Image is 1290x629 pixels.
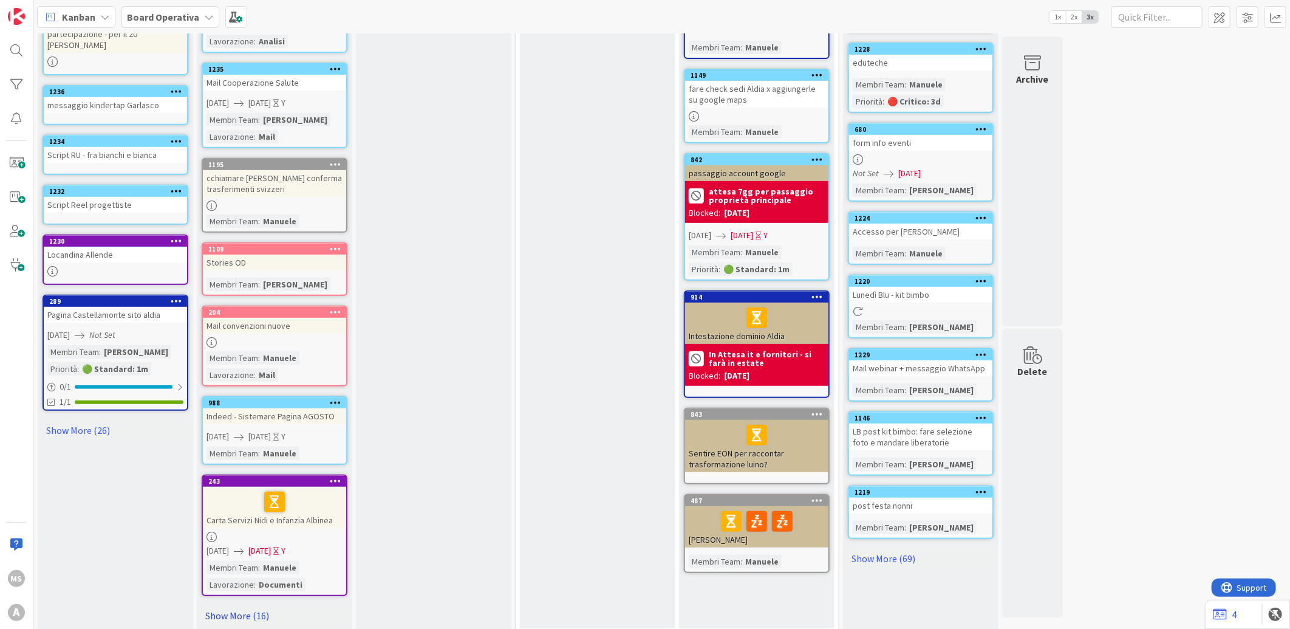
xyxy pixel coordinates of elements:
div: 1234Script RU - fra bianchi e bianca [44,136,187,163]
div: Membri Team [206,215,258,228]
div: 1230 [44,236,187,247]
span: : [882,95,884,108]
span: : [99,345,101,359]
div: Pagina Castellamonte sito aldia [44,307,187,323]
div: Y [281,545,285,557]
div: [PERSON_NAME] [906,458,977,471]
span: 1x [1049,11,1066,23]
div: Manuele [742,555,782,568]
span: : [254,130,256,143]
div: 0/1 [44,379,187,394]
div: 487 [685,495,828,506]
b: attesa 7gg per passaggio proprietà principale [709,187,825,204]
div: 680 [849,124,992,135]
div: 1228 [855,45,992,53]
b: In Attesa it e fornitori - si farà in estate [709,350,825,367]
span: : [904,184,906,197]
div: 1146LB post kit bimbo: fare selezione foto e mandare liberatorie [849,413,992,450]
div: messaggio kindertap Garlasco [44,97,187,113]
div: Script RU - fra bianchi e bianca [44,147,187,163]
div: 842passaggio account google [685,154,828,181]
div: 988 [203,397,346,408]
div: form info eventi [849,135,992,151]
div: 1220Lunedì Blu - kit bimbo [849,276,992,303]
span: [DATE] [689,229,711,242]
div: [PERSON_NAME] [906,320,977,334]
div: 988 [208,399,346,407]
div: 1236 [44,86,187,97]
div: Y [281,430,285,443]
span: : [258,278,260,291]
b: Board Operativa [127,11,199,23]
span: : [904,320,906,334]
div: Membri Team [206,278,258,291]
div: Y [763,229,768,242]
span: : [904,458,906,471]
i: Not Set [89,329,115,340]
div: Lavorazione [206,368,254,382]
div: Manuele [742,246,782,259]
div: 243 [208,477,346,486]
div: Carta Servizi Nidi e Infanzia Albinea [203,487,346,528]
div: 1219 [855,488,992,497]
div: [PERSON_NAME] [260,113,330,126]
span: : [740,246,742,259]
span: [DATE] [47,329,70,342]
div: 914 [685,292,828,303]
div: 204Mail convenzioni nuove [203,307,346,334]
div: 1149fare check sedi Aldia x aggiungerle su google maps [685,70,828,108]
span: : [77,362,79,376]
div: Manuele [260,561,299,574]
div: Documenti [256,578,305,591]
div: 1235 [208,65,346,74]
div: 680 [855,125,992,134]
span: : [254,368,256,382]
div: Delete [1018,364,1048,379]
div: 289 [44,296,187,307]
div: 1146 [849,413,992,424]
div: 243 [203,476,346,487]
div: Manuele [260,447,299,460]
div: Membri Team [689,555,740,568]
div: Stories OD [203,255,346,270]
span: : [904,78,906,91]
div: 289 [49,297,187,306]
div: post festa nonni [849,498,992,514]
div: 1149 [691,71,828,80]
span: : [718,263,720,276]
div: 1195 [208,160,346,169]
span: Support [26,2,55,16]
div: Membri Team [206,351,258,365]
div: eduteche [849,55,992,70]
div: cchiamare [PERSON_NAME] conferma trasferimenti svizzeri [203,170,346,197]
div: 🔴 Critico: 3d [884,95,944,108]
div: 1229Mail webinar + messaggio WhatsApp [849,349,992,376]
div: 1224 [849,213,992,224]
span: : [740,41,742,54]
div: [PERSON_NAME] [685,506,828,548]
div: 1219 [849,487,992,498]
div: 1109 [208,245,346,253]
div: 487[PERSON_NAME] [685,495,828,548]
div: 289Pagina Castellamonte sito aldia [44,296,187,323]
div: [DEMOGRAPHIC_DATA] partecipazione - per il 20 [PERSON_NAME] [44,15,187,53]
div: Script Reel progettiste [44,197,187,213]
span: [DATE] [248,545,271,557]
div: Manuele [742,41,782,54]
input: Quick Filter... [1111,6,1203,28]
span: : [740,125,742,139]
div: 🟢 Standard: 1m [720,263,793,276]
div: 843Sentire EON per raccontar trasformazione luino? [685,409,828,472]
div: 1230 [49,237,187,246]
div: Lavorazione [206,578,254,591]
div: 1235Mail Cooperazione Salute [203,64,346,91]
div: [PERSON_NAME] [906,184,977,197]
div: fare check sedi Aldia x aggiungerle su google maps [685,81,828,108]
div: Lavorazione [206,35,254,48]
div: Mail convenzioni nuove [203,318,346,334]
span: : [258,113,260,126]
span: [DATE] [206,545,229,557]
div: Membri Team [689,41,740,54]
div: Mail webinar + messaggio WhatsApp [849,360,992,376]
div: 243Carta Servizi Nidi e Infanzia Albinea [203,476,346,528]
